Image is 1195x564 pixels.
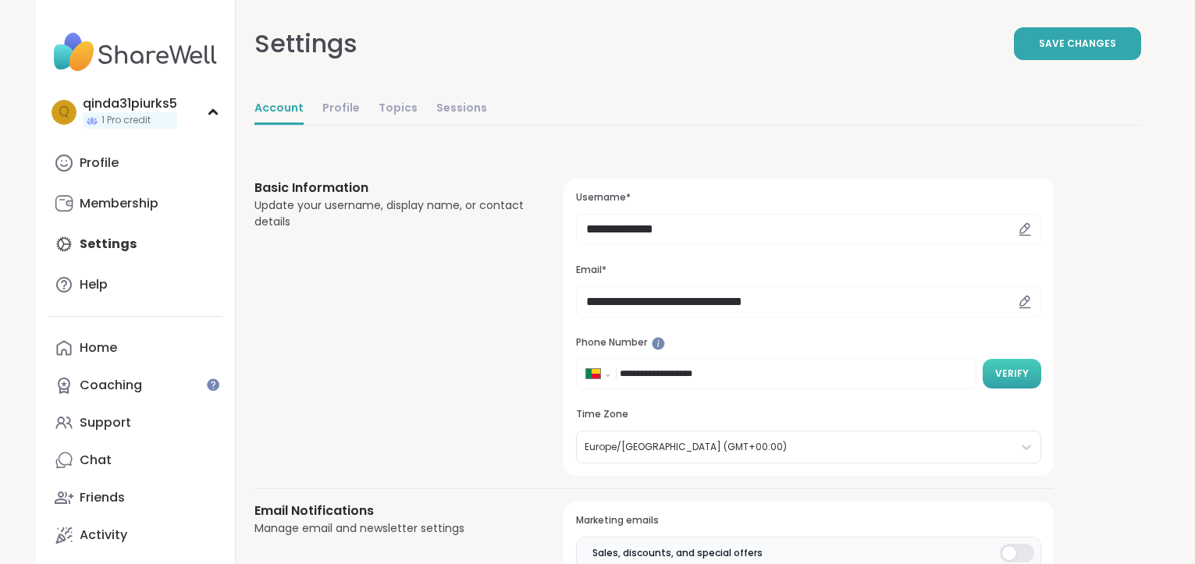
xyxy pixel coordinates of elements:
[80,276,108,293] div: Help
[48,25,222,80] img: ShareWell Nav Logo
[48,516,222,554] a: Activity
[80,339,117,356] div: Home
[48,367,222,404] a: Coaching
[80,452,112,469] div: Chat
[983,359,1041,388] button: Verify
[207,378,219,391] iframe: Spotlight
[254,94,304,125] a: Account
[59,102,69,122] span: q
[995,367,1029,381] span: Verify
[322,94,360,125] a: Profile
[80,489,125,506] div: Friends
[48,404,222,442] a: Support
[48,266,222,303] a: Help
[576,264,1040,277] h3: Email*
[1014,27,1141,60] button: Save Changes
[576,191,1040,204] h3: Username*
[80,154,119,172] div: Profile
[652,337,665,350] iframe: Spotlight
[254,520,527,537] div: Manage email and newsletter settings
[101,114,151,127] span: 1 Pro credit
[576,408,1040,421] h3: Time Zone
[80,414,131,431] div: Support
[576,514,1040,527] h3: Marketing emails
[80,377,142,394] div: Coaching
[254,197,527,230] div: Update your username, display name, or contact details
[592,546,763,560] span: Sales, discounts, and special offers
[48,442,222,479] a: Chat
[48,144,222,182] a: Profile
[254,179,527,197] h3: Basic Information
[576,336,1040,349] h3: Phone Number
[1039,37,1116,51] span: Save Changes
[83,95,177,112] div: qinda31piurks5
[80,527,127,544] div: Activity
[48,329,222,367] a: Home
[80,195,158,212] div: Membership
[436,94,487,125] a: Sessions
[48,185,222,222] a: Membership
[48,479,222,516] a: Friends
[254,25,357,62] div: Settings
[254,502,527,520] h3: Email Notifications
[379,94,418,125] a: Topics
